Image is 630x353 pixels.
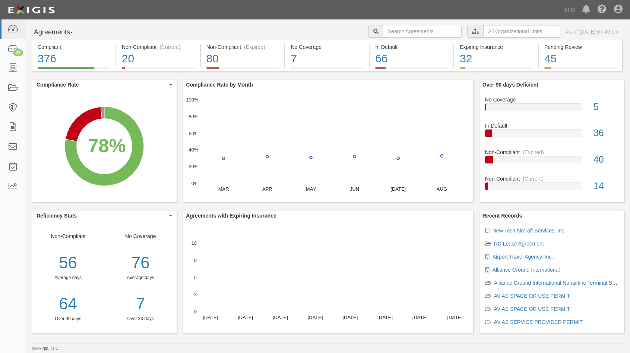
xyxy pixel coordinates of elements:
[159,43,180,51] div: (Current)
[183,221,473,333] svg: A chart.
[479,175,624,182] div: Non-Compliant
[485,122,618,149] a: In Default36
[485,96,618,122] a: No Coverage5
[308,315,323,320] text: [DATE]
[460,43,532,51] div: Expiring Insurance
[206,51,279,67] div: 80
[482,82,538,88] b: Over 90 days Deficient
[437,186,447,192] text: AUG
[485,149,618,175] a: Non-Compliant(Expired)40
[291,43,363,51] div: No Coverage
[37,212,167,219] span: Deficiency Stats
[479,149,624,156] div: Non-Compliant
[412,315,428,320] text: [DATE]
[189,130,199,136] text: 60%
[110,251,171,275] div: 76
[588,100,624,114] div: 5
[483,25,560,38] input: All Organizational Units
[482,213,522,219] b: Recent Records
[244,43,265,51] div: (Expired)
[598,5,607,14] i: Help Center - Complianz
[32,316,104,322] div: Over 30 days
[32,79,177,90] button: Compliance Rate
[588,179,624,193] div: 14
[494,306,570,312] a: AV AS SPACE OR USE PERMIT
[566,28,619,35] div: As of [DATE] 07:49 pm
[110,316,171,322] div: Over 30 days
[191,181,199,186] text: 0%
[88,132,126,159] div: 78%
[454,67,538,73] a: Expiring Insurance32
[194,309,197,315] text: 0
[560,2,579,17] a: SFO
[6,3,57,17] img: logo-5460c22ac91f19d4615b14bd174203de0afe785f0fc80cf4dbbc73dc1793850b.png
[206,43,279,51] div: Non-Compliant (Expired)
[370,67,453,73] a: In Default66
[122,43,194,51] div: Non-Compliant (Current)
[116,67,200,73] a: Non-Compliant(Current)20
[494,241,544,247] a: RD Lease Agreement
[13,49,23,56] div: 21
[104,232,177,322] div: No Coverage
[523,149,544,156] div: (Expired)
[306,186,316,192] text: MAY
[186,213,276,219] b: Agreements with Expiring Insurance
[32,346,59,352] small: by
[343,315,358,320] text: [DATE]
[479,96,624,103] div: No Coverage
[523,175,544,182] div: (Current)
[32,275,104,281] div: Average days
[493,254,553,260] a: Airport Travel Agency, Inc.
[37,346,59,351] a: Exigis, LLC
[588,153,624,166] div: 40
[194,257,197,263] text: 8
[189,114,199,119] text: 80%
[285,67,369,73] a: No Coverage7
[375,43,448,51] div: In Default
[238,315,253,320] text: [DATE]
[194,292,197,297] text: 3
[544,43,617,51] div: Pending Review
[191,240,197,246] text: 10
[588,126,624,140] div: 36
[37,81,167,88] span: Compliance Rate
[38,43,110,51] div: Compliant
[122,51,194,67] div: 20
[485,175,618,196] a: Non-Compliant(Current)14
[447,315,463,320] text: [DATE]
[32,292,104,316] div: 64
[38,51,110,67] div: 376
[186,82,253,88] b: Compliance Rate by Month
[350,186,359,192] text: JUN
[110,275,171,281] div: Average days
[262,186,272,192] text: APR
[194,275,197,280] text: 5
[32,25,88,40] button: Agreements
[539,67,623,73] a: Pending Review45
[32,210,177,221] button: Deficiency Stats
[391,186,406,192] text: [DATE]
[189,164,199,169] text: 20%
[189,147,199,153] text: 40%
[375,51,448,67] div: 66
[32,232,104,322] div: Non-Compliant
[203,315,218,320] text: [DATE]
[460,51,532,67] div: 32
[544,51,617,67] div: 45
[110,292,171,316] a: 7
[32,90,177,202] svg: A chart.
[493,228,566,234] a: New Tech Aircraft Services, Inc.
[377,315,393,320] text: [DATE]
[494,293,570,299] a: AV AS SPACE OR USE PERMIT
[218,186,229,192] text: MAR
[479,122,624,129] div: In Default
[183,90,473,202] svg: A chart.
[291,51,363,67] div: 7
[32,67,115,73] a: Compliant376
[273,315,288,320] text: [DATE]
[493,267,560,273] a: Alliance Ground International
[186,97,199,103] text: 100%
[383,25,462,38] input: Search Agreements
